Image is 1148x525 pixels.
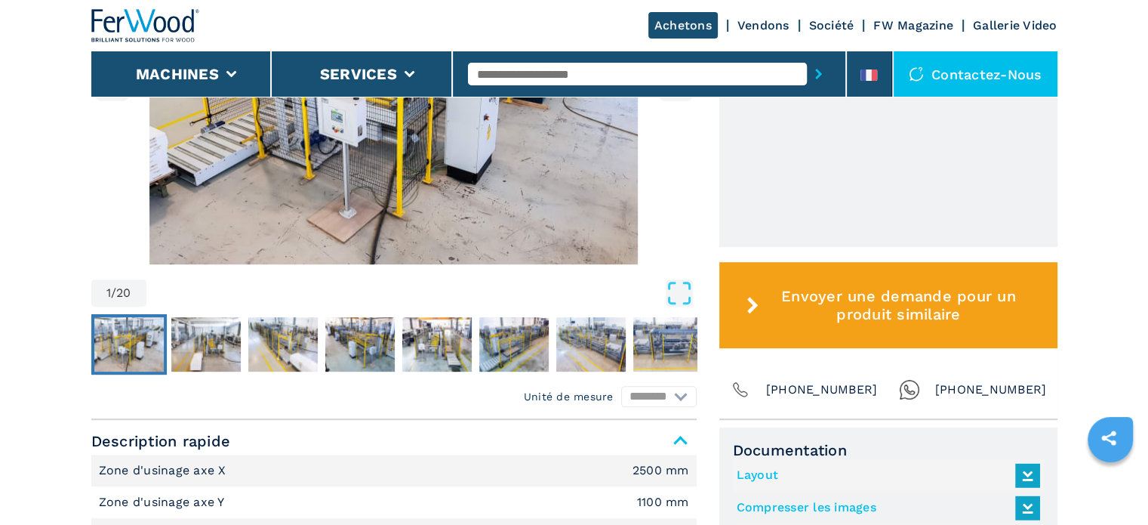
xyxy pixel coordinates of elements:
[894,51,1057,97] div: Contactez-nous
[766,379,878,400] span: [PHONE_NUMBER]
[633,317,703,372] img: b0ab7bd3dcc738e7d62ef962de80aa4d
[111,287,116,299] span: /
[91,314,167,375] button: Go to Slide 1
[632,465,689,477] em: 2500 mm
[899,379,920,400] img: Whatsapp
[737,496,1033,520] a: Compresser les images
[402,317,472,372] img: dc1f195af49aa2f82e81a53ee3798648
[168,314,244,375] button: Go to Slide 2
[325,317,395,372] img: d92ce7690e0f061da2b8f4c314c96afc
[637,496,689,508] em: 1100 mm
[1084,457,1137,514] iframe: Chat
[99,494,229,511] p: Zone d'usinage axe Y
[737,18,789,32] a: Vendons
[322,314,398,375] button: Go to Slide 4
[95,66,129,100] button: left-button
[1090,419,1128,457] a: sharethis
[106,287,111,299] span: 1
[94,317,164,372] img: 2b72962db8ff194e1047fd4c3e64b981
[730,379,751,400] img: Phone
[91,9,200,42] img: Ferwood
[524,389,614,404] em: Unité de mesure
[737,463,1033,488] a: Layout
[935,379,1047,400] span: [PHONE_NUMBER]
[807,57,830,91] button: submit-button
[116,287,131,299] span: 20
[973,18,1057,32] a: Gallerie Video
[719,262,1057,348] button: Envoyer une demande pour un produit similaire
[91,314,697,375] nav: Thumbnail Navigation
[245,314,321,375] button: Go to Slide 3
[171,317,241,372] img: 08cbe96905df3f94ad7e4afcbc9fbda8
[733,441,1044,459] span: Documentation
[553,314,629,375] button: Go to Slide 7
[556,317,626,372] img: 43a85a5dbb8aa978faeb3c1438795e98
[320,65,397,83] button: Services
[150,279,693,307] button: Open Fullscreen
[399,314,475,375] button: Go to Slide 5
[99,462,230,479] p: Zone d'usinage axe X
[136,65,219,83] button: Machines
[479,317,549,372] img: 86b24e71da6a5aa696ae948945a87daa
[765,287,1032,323] span: Envoyer une demande pour un produit similaire
[909,66,924,82] img: Contactez-nous
[809,18,854,32] a: Société
[248,317,318,372] img: 3895d3d878e7d9c9d9cd9c40e34fdfb1
[476,314,552,375] button: Go to Slide 6
[91,428,697,455] span: Description rapide
[630,314,706,375] button: Go to Slide 8
[873,18,953,32] a: FW Magazine
[648,12,718,39] a: Achetons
